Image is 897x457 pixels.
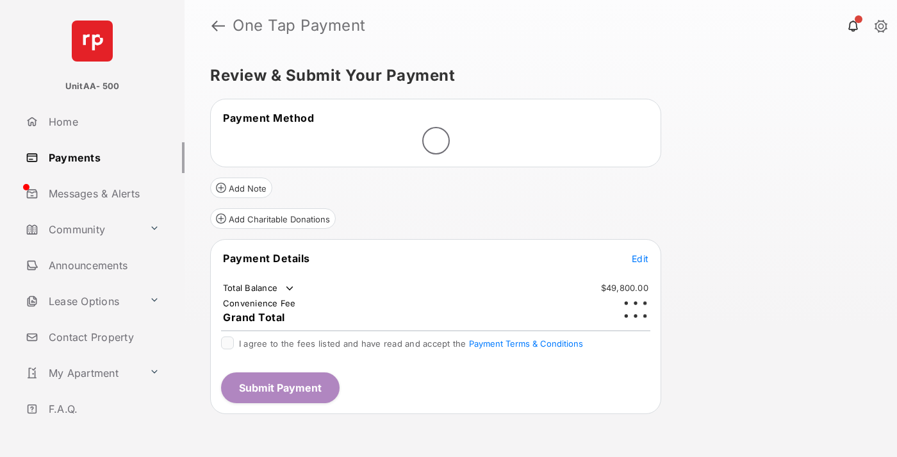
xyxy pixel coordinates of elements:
[21,178,185,209] a: Messages & Alerts
[21,250,185,281] a: Announcements
[21,286,144,317] a: Lease Options
[600,282,649,294] td: $49,800.00
[21,394,185,424] a: F.A.Q.
[222,297,297,309] td: Convenience Fee
[222,282,296,295] td: Total Balance
[239,338,583,349] span: I agree to the fees listed and have read and accept the
[223,112,314,124] span: Payment Method
[21,214,144,245] a: Community
[210,208,336,229] button: Add Charitable Donations
[223,252,310,265] span: Payment Details
[223,311,285,324] span: Grand Total
[72,21,113,62] img: svg+xml;base64,PHN2ZyB4bWxucz0iaHR0cDovL3d3dy53My5vcmcvMjAwMC9zdmciIHdpZHRoPSI2NCIgaGVpZ2h0PSI2NC...
[210,68,861,83] h5: Review & Submit Your Payment
[469,338,583,349] button: I agree to the fees listed and have read and accept the
[632,253,648,264] span: Edit
[65,80,120,93] p: UnitAA- 500
[21,106,185,137] a: Home
[233,18,366,33] strong: One Tap Payment
[21,322,185,353] a: Contact Property
[632,252,648,265] button: Edit
[221,372,340,403] button: Submit Payment
[21,358,144,388] a: My Apartment
[21,142,185,173] a: Payments
[210,178,272,198] button: Add Note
